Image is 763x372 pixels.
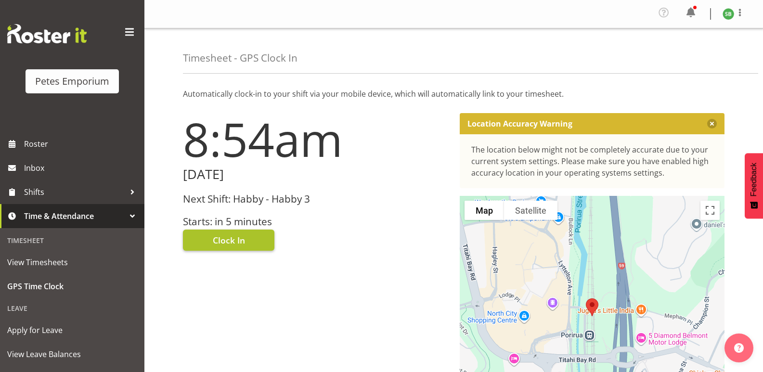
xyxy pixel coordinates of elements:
span: GPS Time Clock [7,279,137,294]
h3: Starts: in 5 minutes [183,216,448,227]
a: Apply for Leave [2,318,142,342]
span: View Leave Balances [7,347,137,361]
button: Feedback - Show survey [745,153,763,218]
button: Show street map [465,201,504,220]
h2: [DATE] [183,167,448,182]
a: View Leave Balances [2,342,142,366]
button: Close message [707,119,717,128]
button: Clock In [183,230,274,251]
span: Shifts [24,185,125,199]
span: Roster [24,137,140,151]
span: Inbox [24,161,140,175]
h1: 8:54am [183,113,448,165]
img: help-xxl-2.png [734,343,744,353]
span: View Timesheets [7,255,137,269]
p: Location Accuracy Warning [467,119,572,128]
div: Timesheet [2,231,142,250]
span: Feedback [750,163,758,196]
button: Show satellite imagery [504,201,557,220]
span: Clock In [213,234,245,246]
p: Automatically clock-in to your shift via your mobile device, which will automatically link to you... [183,88,724,100]
img: stephanie-burden9828.jpg [723,8,734,20]
button: Toggle fullscreen view [700,201,720,220]
span: Apply for Leave [7,323,137,337]
a: GPS Time Clock [2,274,142,298]
div: Petes Emporium [35,74,109,89]
h3: Next Shift: Habby - Habby 3 [183,193,448,205]
img: Rosterit website logo [7,24,87,43]
div: Leave [2,298,142,318]
a: View Timesheets [2,250,142,274]
h4: Timesheet - GPS Clock In [183,52,297,64]
div: The location below might not be completely accurate due to your current system settings. Please m... [471,144,713,179]
span: Time & Attendance [24,209,125,223]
